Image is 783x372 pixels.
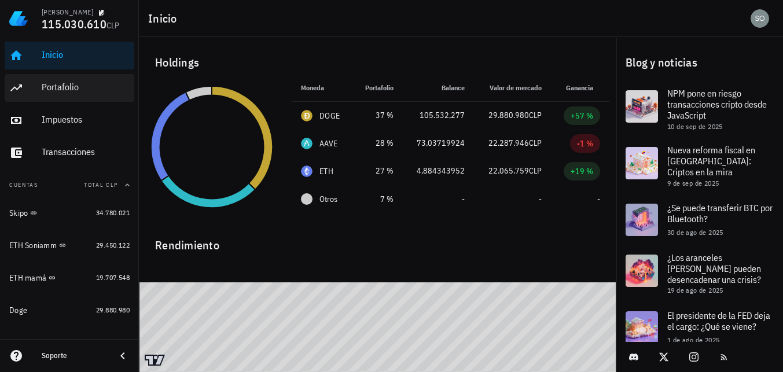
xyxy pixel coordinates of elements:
[109,338,130,347] span: 207,01
[5,139,134,167] a: Transacciones
[9,241,57,251] div: ETH Soniamm
[488,110,529,120] span: 29.880.980
[301,110,313,121] div: DOGE-icon
[42,146,130,157] div: Transacciones
[9,273,46,283] div: ETH mamá
[84,181,118,189] span: Total CLP
[571,110,593,121] div: +57 %
[597,194,600,204] span: -
[577,138,593,149] div: -1 %
[5,42,134,69] a: Inicio
[301,138,313,149] div: AAVE-icon
[667,202,773,224] span: ¿Se puede transferir BTC por Bluetooth?
[319,165,333,177] div: ETH
[412,137,465,149] div: 73,03719924
[5,199,134,227] a: Skipo 34.780.021
[148,9,182,28] h1: Inicio
[146,227,609,255] div: Rendimiento
[353,74,403,102] th: Portafolio
[667,310,770,332] span: El presidente de la FED deja el cargo: ¿Qué se viene?
[488,165,529,176] span: 22.065.759
[616,302,783,353] a: El presidente de la FED deja el cargo: ¿Qué se viene? 1 de ago de 2025
[403,74,474,102] th: Balance
[5,329,134,356] a: Solana 207,01
[5,231,134,259] a: ETH Soniamm 29.450.122
[9,305,27,315] div: Doge
[5,74,134,102] a: Portafolio
[96,208,130,217] span: 34.780.021
[667,87,767,121] span: NPM pone en riesgo transacciones cripto desde JavaScript
[42,16,106,32] span: 115.030.610
[362,137,394,149] div: 28 %
[5,264,134,292] a: ETH mamá 19.707.548
[566,83,600,92] span: Ganancia
[571,165,593,177] div: +19 %
[319,138,337,149] div: AAVE
[667,336,719,344] span: 1 de ago de 2025
[96,305,130,314] span: 29.880.980
[667,144,755,178] span: Nueva reforma fiscal en [GEOGRAPHIC_DATA]: Criptos en la mira
[474,74,550,102] th: Valor de mercado
[667,252,761,285] span: ¿Los aranceles [PERSON_NAME] pueden desencadenar una crisis?
[362,193,394,205] div: 7 %
[667,228,723,237] span: 30 de ago de 2025
[751,9,769,28] div: avatar
[667,179,719,187] span: 9 de sep de 2025
[616,138,783,194] a: Nueva reforma fiscal en [GEOGRAPHIC_DATA]: Criptos en la mira 9 de sep de 2025
[42,8,93,17] div: [PERSON_NAME]
[96,273,130,282] span: 19.707.548
[529,138,542,148] span: CLP
[616,44,783,81] div: Blog y noticias
[9,338,32,348] div: Solana
[616,245,783,302] a: ¿Los aranceles [PERSON_NAME] pueden desencadenar una crisis? 19 de ago de 2025
[412,165,465,177] div: 4,884343952
[145,355,165,366] a: Charting by TradingView
[488,138,529,148] span: 22.287.946
[146,44,609,81] div: Holdings
[42,351,106,360] div: Soporte
[9,9,28,28] img: LedgiFi
[42,49,130,60] div: Inicio
[539,194,542,204] span: -
[42,114,130,125] div: Impuestos
[462,194,465,204] span: -
[319,110,340,121] div: DOGE
[301,165,313,177] div: ETH-icon
[9,208,28,218] div: Skipo
[616,194,783,245] a: ¿Se puede transferir BTC por Bluetooth? 30 de ago de 2025
[319,193,337,205] span: Otros
[5,296,134,324] a: Doge 29.880.980
[362,109,394,121] div: 37 %
[616,81,783,138] a: NPM pone en riesgo transacciones cripto desde JavaScript 10 de sep de 2025
[96,241,130,249] span: 29.450.122
[106,20,120,31] span: CLP
[362,165,394,177] div: 27 %
[292,74,353,102] th: Moneda
[42,82,130,93] div: Portafolio
[5,171,134,199] button: CuentasTotal CLP
[529,165,542,176] span: CLP
[5,106,134,134] a: Impuestos
[667,122,723,131] span: 10 de sep de 2025
[412,109,465,121] div: 105.532,277
[667,286,723,294] span: 19 de ago de 2025
[529,110,542,120] span: CLP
